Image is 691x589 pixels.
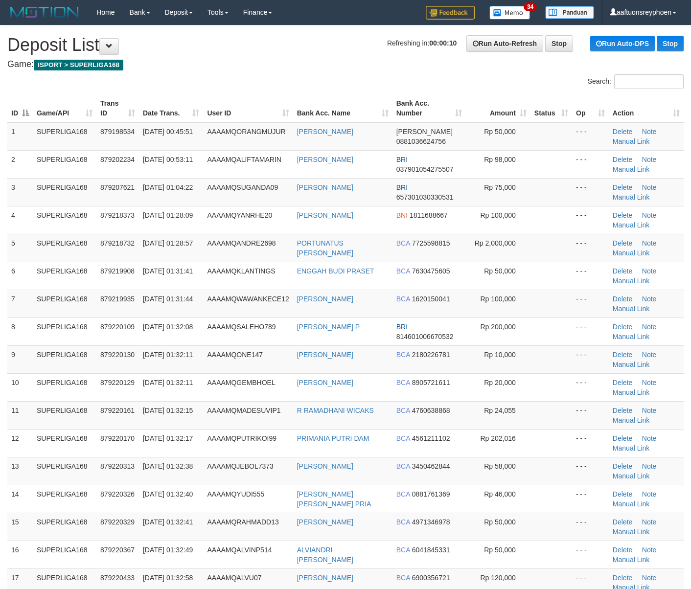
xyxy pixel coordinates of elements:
[613,333,650,340] a: Manual Link
[7,5,82,20] img: MOTION_logo.png
[7,60,684,69] h4: Game:
[642,156,657,163] a: Note
[642,239,657,247] a: Note
[613,528,650,536] a: Manual Link
[207,434,276,442] span: AAAAMQPUTRIKOI99
[614,74,684,89] input: Search:
[396,211,408,219] span: BNI
[7,206,33,234] td: 4
[396,351,410,359] span: BCA
[642,128,657,136] a: Note
[7,178,33,206] td: 3
[143,407,193,414] span: [DATE] 01:32:15
[297,267,374,275] a: ENGGAH BUDI PRASET
[572,513,609,541] td: - - -
[207,156,281,163] span: AAAAMQALIFTAMARIN
[7,485,33,513] td: 14
[572,262,609,290] td: - - -
[33,373,96,401] td: SUPERLIGA168
[297,323,360,331] a: [PERSON_NAME] P
[572,457,609,485] td: - - -
[143,267,193,275] span: [DATE] 01:31:41
[143,518,193,526] span: [DATE] 01:32:41
[613,361,650,368] a: Manual Link
[207,267,275,275] span: AAAAMQKLANTINGS
[642,518,657,526] a: Note
[412,490,450,498] span: Copy 0881761369 to clipboard
[33,122,96,151] td: SUPERLIGA168
[613,277,650,285] a: Manual Link
[613,490,632,498] a: Delete
[466,94,530,122] th: Amount: activate to sort column ascending
[207,323,276,331] span: AAAAMQSALEHO789
[572,94,609,122] th: Op: activate to sort column ascending
[387,39,457,47] span: Refreshing in:
[613,267,632,275] a: Delete
[100,156,135,163] span: 879202234
[572,150,609,178] td: - - -
[293,94,392,122] th: Bank Acc. Name: activate to sort column ascending
[207,518,278,526] span: AAAAMQRAHMADD13
[7,35,684,55] h1: Deposit List
[613,183,632,191] a: Delete
[7,541,33,568] td: 16
[613,462,632,470] a: Delete
[100,183,135,191] span: 879207621
[484,546,516,554] span: Rp 50,000
[33,513,96,541] td: SUPERLIGA168
[475,239,516,247] span: Rp 2,000,000
[100,211,135,219] span: 879218373
[100,546,135,554] span: 879220367
[207,407,280,414] span: AAAAMQMADESUVIP1
[297,407,374,414] a: R RAMADHANI WICAKS
[466,35,543,52] a: Run Auto-Refresh
[100,407,135,414] span: 879220161
[7,317,33,345] td: 8
[484,462,516,470] span: Rp 58,000
[7,262,33,290] td: 6
[143,239,193,247] span: [DATE] 01:28:57
[297,434,369,442] a: PRIMANIA PUTRI DAM
[100,574,135,582] span: 879220433
[33,401,96,429] td: SUPERLIGA168
[613,556,650,564] a: Manual Link
[484,267,516,275] span: Rp 50,000
[100,379,135,386] span: 879220129
[297,490,371,508] a: [PERSON_NAME] [PERSON_NAME] PRIA
[572,290,609,317] td: - - -
[613,165,650,173] a: Manual Link
[7,345,33,373] td: 9
[613,351,632,359] a: Delete
[396,490,410,498] span: BCA
[412,518,450,526] span: Copy 4971346978 to clipboard
[143,490,193,498] span: [DATE] 01:32:40
[642,211,657,219] a: Note
[396,165,454,173] span: Copy 037901054275507 to clipboard
[7,429,33,457] td: 12
[396,333,454,340] span: Copy 814601006670532 to clipboard
[143,434,193,442] span: [DATE] 01:32:17
[613,546,632,554] a: Delete
[396,574,410,582] span: BCA
[100,267,135,275] span: 879219908
[207,183,278,191] span: AAAAMQSUGANDA09
[297,379,353,386] a: [PERSON_NAME]
[143,211,193,219] span: [DATE] 01:28:09
[572,485,609,513] td: - - -
[480,211,515,219] span: Rp 100,000
[143,546,193,554] span: [DATE] 01:32:49
[396,462,410,470] span: BCA
[100,239,135,247] span: 879218732
[613,416,650,424] a: Manual Link
[642,351,657,359] a: Note
[484,351,516,359] span: Rp 10,000
[657,36,684,51] a: Stop
[7,290,33,317] td: 7
[396,183,408,191] span: BRI
[33,234,96,262] td: SUPERLIGA168
[100,323,135,331] span: 879220109
[412,407,450,414] span: Copy 4760638868 to clipboard
[396,156,408,163] span: BRI
[642,407,657,414] a: Note
[396,193,454,201] span: Copy 657301030330531 to clipboard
